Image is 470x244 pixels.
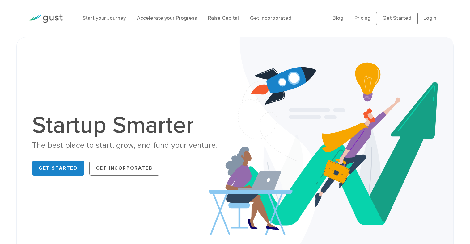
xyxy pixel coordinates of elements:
h1: Startup Smarter [32,114,230,137]
img: Gust Logo [28,14,63,23]
a: Get Started [376,12,418,25]
a: Accelerate your Progress [137,15,197,21]
a: Raise Capital [208,15,239,21]
a: Get Incorporated [250,15,291,21]
a: Blog [332,15,343,21]
a: Get Started [32,161,84,176]
a: Get Incorporated [89,161,160,176]
a: Pricing [354,15,370,21]
a: Start your Journey [83,15,126,21]
a: Login [423,15,436,21]
div: The best place to start, grow, and fund your venture. [32,140,230,151]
